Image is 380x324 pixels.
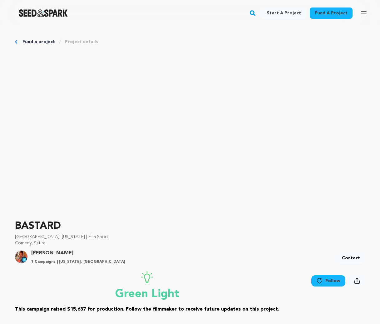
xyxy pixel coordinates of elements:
h3: This campaign raised $15,637 for production. Follow the filmmaker to receive future updates on th... [15,306,279,313]
img: Seed&Spark Logo Dark Mode [19,9,68,17]
p: Comedy, Satire [15,240,365,246]
a: Start a project [262,7,306,19]
a: Follow [311,275,345,287]
a: Fund a project [310,7,353,19]
p: Green Light [15,288,279,301]
div: Breadcrumb [15,39,365,45]
a: Project details [65,39,98,45]
a: Seed&Spark Homepage [19,9,68,17]
p: BASTARD [15,219,365,234]
img: 754189db540a0ba1.jpg [15,251,27,263]
a: Fund a project [22,39,55,45]
a: Contact [337,252,365,264]
a: Goto Peppur Chambers profile [31,249,125,257]
p: [GEOGRAPHIC_DATA], [US_STATE] | Film Short [15,234,365,240]
p: 1 Campaigns | [US_STATE], [GEOGRAPHIC_DATA] [31,259,125,264]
